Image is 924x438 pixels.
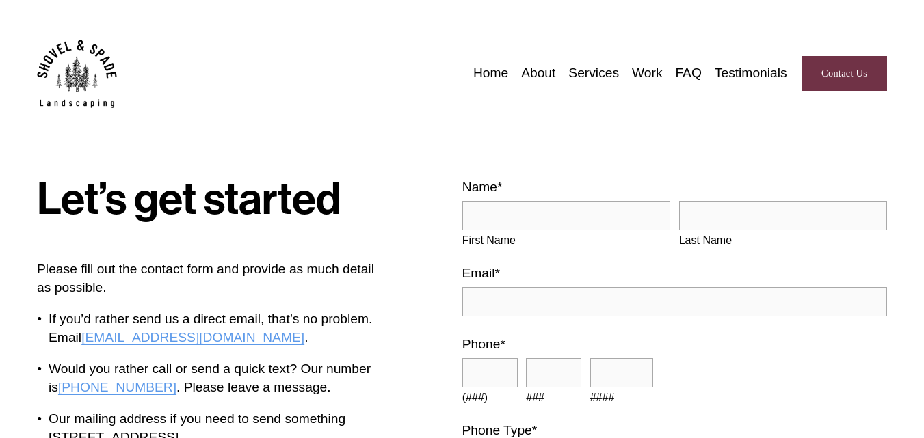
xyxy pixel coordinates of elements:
[37,40,117,108] img: Shovel &amp; Spade Landscaping
[473,63,508,84] a: Home
[462,390,518,405] span: (###)
[802,56,887,92] a: Contact Us
[679,201,887,230] input: Last Name
[37,260,391,297] p: Please fill out the contact form and provide as much detail as possible.
[462,178,503,197] legend: Name
[58,380,176,394] a: [PHONE_NUMBER]
[49,310,391,347] p: If you’d rather send us a direct email, that’s no problem. Email .
[679,233,887,248] span: Last Name
[590,358,653,387] input: ####
[521,63,555,84] a: About
[462,358,518,387] input: (###)
[675,63,701,84] a: FAQ
[715,63,787,84] a: Testimonials
[462,201,670,230] input: First Name
[462,264,887,283] label: Email
[49,360,391,397] p: Would you rather call or send a quick text? Our number is . Please leave a message.
[81,330,304,344] a: [EMAIL_ADDRESS][DOMAIN_NAME]
[526,358,581,387] input: ###
[632,63,663,84] a: Work
[462,336,505,354] legend: Phone
[526,390,581,405] span: ###
[590,390,653,405] span: ####
[462,233,670,248] span: First Name
[568,63,619,84] a: Services
[37,178,391,221] h1: Let’s get started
